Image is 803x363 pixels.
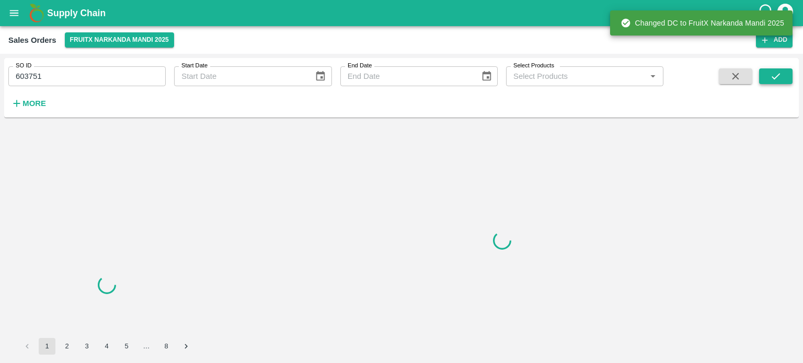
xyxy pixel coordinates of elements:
button: Open [646,69,660,83]
button: Add [756,32,793,48]
button: Go to page 4 [98,338,115,355]
button: Go to page 2 [59,338,75,355]
input: End Date [340,66,473,86]
button: Go to page 3 [78,338,95,355]
input: Select Products [509,69,643,83]
button: Choose date [311,66,330,86]
b: Supply Chain [47,8,106,18]
label: Select Products [513,62,554,70]
label: Start Date [181,62,208,70]
nav: pagination navigation [17,338,196,355]
button: More [8,95,49,112]
input: Start Date [174,66,306,86]
div: account of current user [776,2,795,24]
a: Supply Chain [47,6,758,20]
div: Sales Orders [8,33,56,47]
div: customer-support [758,4,776,22]
label: SO ID [16,62,31,70]
label: End Date [348,62,372,70]
button: Choose date [477,66,497,86]
button: Go to next page [178,338,194,355]
input: Enter SO ID [8,66,166,86]
button: Go to page 8 [158,338,175,355]
strong: More [22,99,46,108]
button: Select DC [65,32,174,48]
button: open drawer [2,1,26,25]
button: page 1 [39,338,55,355]
img: logo [26,3,47,24]
div: … [138,342,155,352]
div: Changed DC to FruitX Narkanda Mandi 2025 [621,14,784,32]
button: Go to page 5 [118,338,135,355]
